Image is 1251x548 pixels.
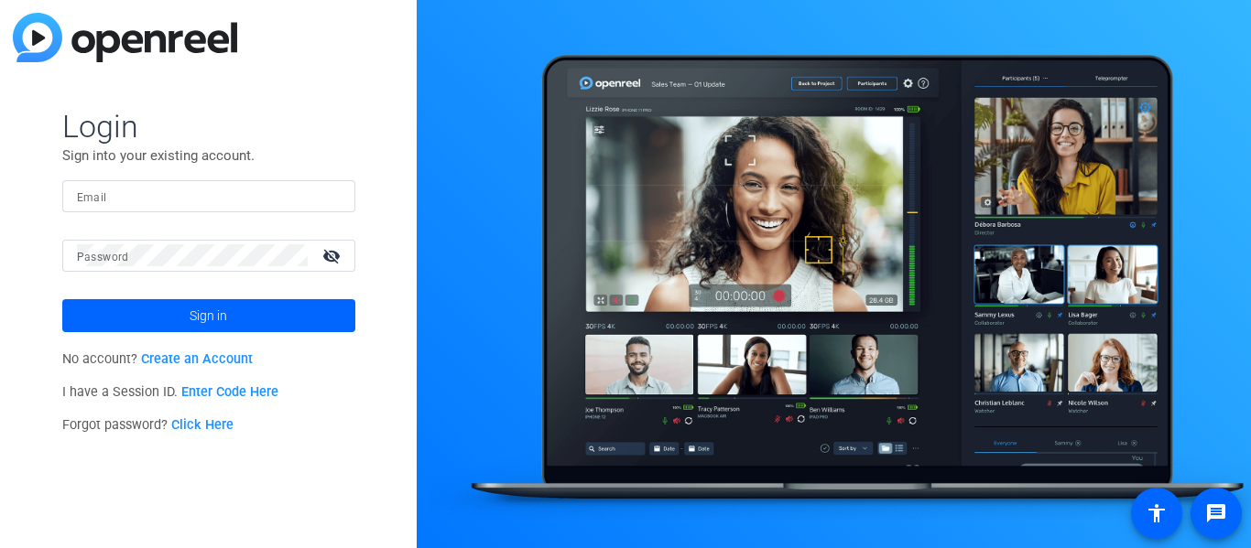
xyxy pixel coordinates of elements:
p: Sign into your existing account. [62,145,355,166]
a: Click Here [171,417,234,433]
button: Sign in [62,299,355,332]
a: Enter Code Here [181,384,278,400]
span: I have a Session ID. [62,384,279,400]
span: Sign in [190,293,227,338]
mat-icon: accessibility [1146,502,1168,524]
span: No account? [62,351,254,367]
input: Enter Email Address [77,185,341,207]
span: Login [62,107,355,145]
span: Forgot password? [62,417,234,433]
a: Create an Account [141,351,253,367]
mat-icon: visibility_off [311,242,355,269]
img: blue-gradient.svg [13,13,237,62]
mat-label: Password [77,251,129,263]
mat-icon: message [1205,502,1227,524]
mat-label: Email [77,191,107,204]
